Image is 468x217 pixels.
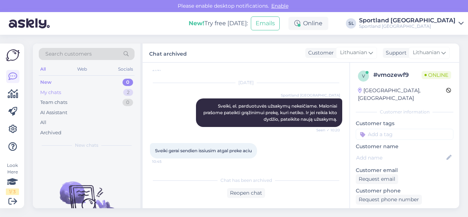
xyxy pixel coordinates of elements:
input: Add name [356,154,445,162]
div: Try free [DATE]: [189,19,248,28]
p: Customer tags [356,120,453,127]
div: All [40,119,46,126]
div: My chats [40,89,61,96]
div: Customer [305,49,334,57]
div: Socials [117,64,135,74]
span: Online [422,71,451,79]
span: 21:41 [152,67,180,72]
div: All [39,64,47,74]
div: Sportland [GEOGRAPHIC_DATA] [359,23,456,29]
p: Visited pages [356,207,453,215]
a: Sportland [GEOGRAPHIC_DATA]Sportland [GEOGRAPHIC_DATA] [359,18,464,29]
div: Online [288,17,328,30]
div: Sportland [GEOGRAPHIC_DATA] [359,18,456,23]
span: Sveiki, el. parduotuvės užsakymų nekeičiame. Maloniai prašome pateikti grąžinimui prekę, kuri net... [203,103,338,122]
div: Look Here [6,162,19,195]
input: Add a tag [356,129,453,140]
span: Lithuanian [340,49,367,57]
div: Reopen chat [227,188,265,198]
span: Chat has been archived [220,177,272,184]
button: Emails [251,16,280,30]
span: Enable [269,3,291,9]
span: v [362,73,365,79]
span: Search customers [45,50,92,58]
div: [GEOGRAPHIC_DATA], [GEOGRAPHIC_DATA] [358,87,446,102]
div: 0 [122,79,133,86]
span: Seen ✓ 10:20 [313,127,340,133]
span: Sportland [GEOGRAPHIC_DATA] [281,93,340,98]
div: AI Assistant [40,109,67,116]
div: [DATE] [150,79,342,86]
div: # vmozewf9 [373,71,422,79]
p: Customer email [356,167,453,174]
img: Askly Logo [6,49,20,61]
div: Support [383,49,407,57]
div: SL [346,18,356,29]
p: Customer name [356,143,453,150]
div: Request email [356,174,398,184]
div: 0 [122,99,133,106]
label: Chat archived [149,48,187,58]
span: Sveiki gerai sendien issiusim atgal preke aciu [155,148,252,153]
span: Lithuanian [413,49,440,57]
p: Customer phone [356,187,453,195]
span: 10:45 [152,159,180,164]
div: Request phone number [356,195,422,205]
b: New! [189,20,204,27]
span: New chats [75,142,98,149]
div: 2 [123,89,133,96]
div: 1 / 3 [6,188,19,195]
div: Web [76,64,88,74]
div: Team chats [40,99,67,106]
div: Customer information [356,109,453,115]
div: New [40,79,52,86]
div: Archived [40,129,61,136]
